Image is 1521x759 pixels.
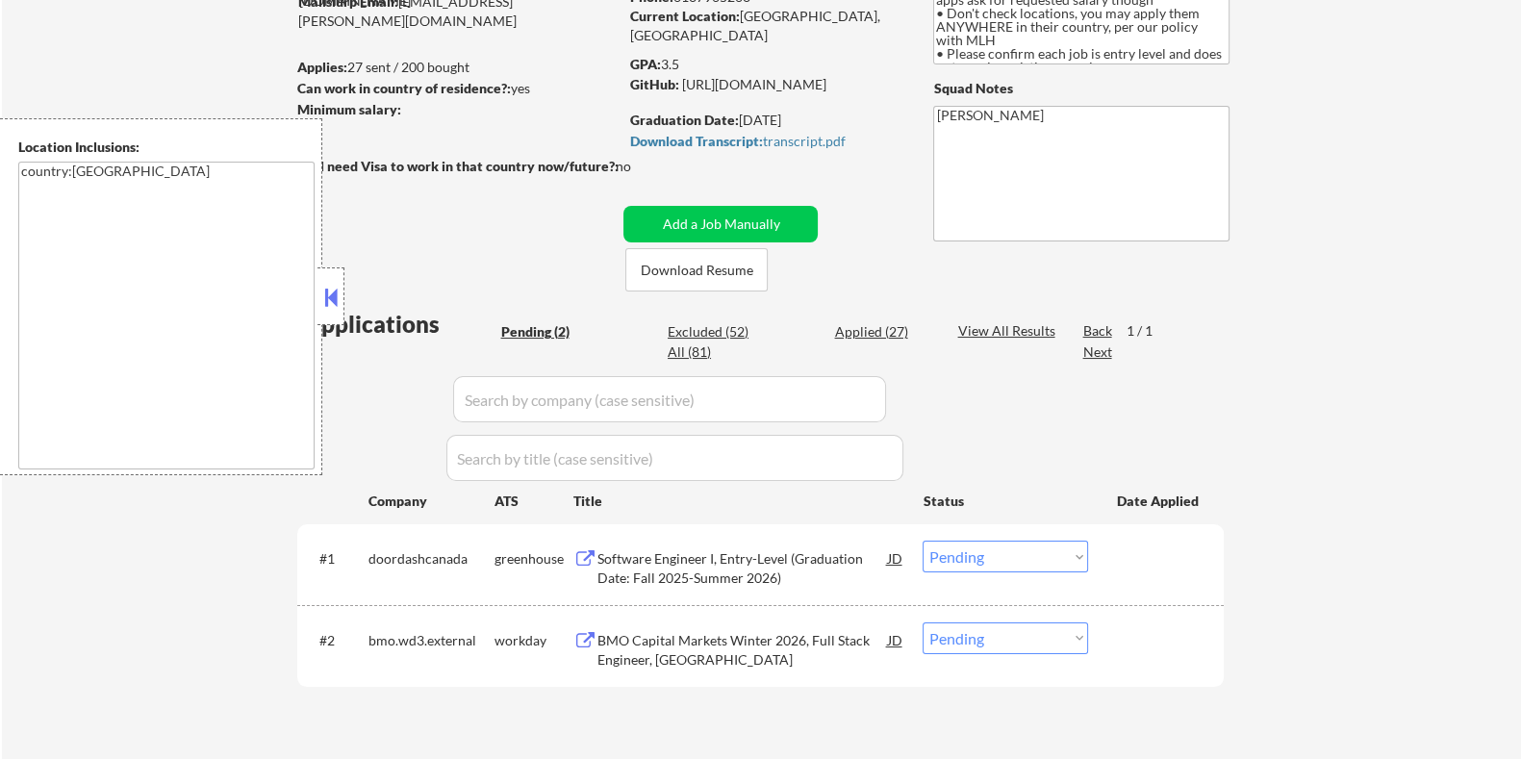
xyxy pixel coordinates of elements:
div: View All Results [957,321,1060,341]
div: workday [494,631,572,650]
div: Date Applied [1116,492,1201,511]
button: Add a Job Manually [623,206,818,242]
div: Location Inclusions: [18,138,315,157]
button: Download Resume [625,248,768,291]
div: [DATE] [629,111,901,130]
strong: GPA: [629,56,660,72]
div: 1 / 1 [1126,321,1170,341]
div: Excluded (52) [668,322,764,342]
div: Applications [303,313,494,336]
strong: GitHub: [629,76,678,92]
div: Applied (27) [834,322,930,342]
div: JD [885,622,904,657]
div: #1 [318,549,352,569]
div: Company [368,492,494,511]
div: greenhouse [494,549,572,569]
div: Squad Notes [933,79,1229,98]
div: transcript.pdf [629,135,897,148]
input: Search by title (case sensitive) [446,435,903,481]
a: [URL][DOMAIN_NAME] [681,76,825,92]
strong: Applies: [296,59,346,75]
strong: Can work in country of residence?: [296,80,510,96]
div: 27 sent / 200 bought [296,58,617,77]
div: yes [296,79,611,98]
strong: Minimum salary: [296,101,400,117]
div: #2 [318,631,352,650]
div: Pending (2) [500,322,596,342]
div: Title [572,492,904,511]
div: [GEOGRAPHIC_DATA], [GEOGRAPHIC_DATA] [629,7,901,44]
div: ATS [494,492,572,511]
strong: Will need Visa to work in that country now/future?: [297,158,618,174]
strong: Graduation Date: [629,112,738,128]
div: BMO Capital Markets Winter 2026, Full Stack Engineer, [GEOGRAPHIC_DATA] [596,631,887,669]
div: JD [885,541,904,575]
strong: Download Transcript: [629,133,762,149]
strong: Current Location: [629,8,739,24]
div: bmo.wd3.external [368,631,494,650]
div: no [615,157,670,176]
div: doordashcanada [368,549,494,569]
div: All (81) [668,342,764,362]
a: Download Transcript:transcript.pdf [629,134,897,153]
div: Back [1082,321,1113,341]
input: Search by company (case sensitive) [453,376,886,422]
div: Status [923,483,1088,518]
div: Next [1082,342,1113,362]
div: 3.5 [629,55,904,74]
div: Software Engineer I, Entry-Level (Graduation Date: Fall 2025-Summer 2026) [596,549,887,587]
